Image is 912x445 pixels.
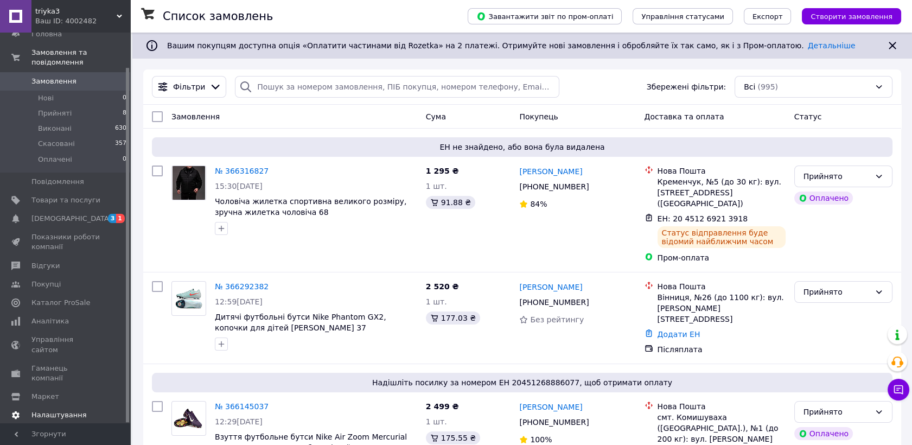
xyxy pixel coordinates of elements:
[115,139,126,149] span: 357
[156,142,888,152] span: ЕН не знайдено, або вона була видалена
[426,112,446,121] span: Cума
[658,401,786,412] div: Нова Пошта
[171,281,206,316] a: Фото товару
[215,417,263,426] span: 12:29[DATE]
[31,195,100,205] span: Товари та послуги
[658,252,786,263] div: Пром-оплата
[31,410,87,420] span: Налаштування
[426,167,459,175] span: 1 295 ₴
[115,124,126,133] span: 630
[744,8,792,24] button: Експорт
[38,124,72,133] span: Виконані
[31,48,130,67] span: Замовлення та повідомлення
[35,16,130,26] div: Ваш ID: 4002482
[658,166,786,176] div: Нова Пошта
[172,288,206,309] img: Фото товару
[519,402,582,412] a: [PERSON_NAME]
[658,226,786,248] div: Статус відправлення буде відомий найближчим часом
[658,344,786,355] div: Післяплата
[31,279,61,289] span: Покупці
[31,364,100,383] span: Гаманець компанії
[235,76,559,98] input: Пошук за номером замовлення, ПІБ покупця, номером телефону, Email, номером накладної
[108,214,117,223] span: 3
[517,179,591,194] div: [PHONE_NUMBER]
[426,196,475,209] div: 91.88 ₴
[530,200,547,208] span: 84%
[519,112,558,121] span: Покупець
[808,41,856,50] a: Детальніше
[215,282,269,291] a: № 366292382
[123,93,126,103] span: 0
[802,8,901,24] button: Створити замовлення
[171,112,220,121] span: Замовлення
[803,286,870,298] div: Прийнято
[517,295,591,310] div: [PHONE_NUMBER]
[215,197,406,217] a: Чоловіча жилетка спортивна великого розміру, зручна жилетка чоловіча 68
[167,41,855,50] span: Вашим покупцям доступна опція «Оплатити частинами від Rozetka» на 2 платежі. Отримуйте нові замов...
[426,182,447,190] span: 1 шт.
[171,166,206,200] a: Фото товару
[476,11,613,21] span: Завантажити звіт по пром-оплаті
[803,170,870,182] div: Прийнято
[31,29,62,39] span: Головна
[794,192,853,205] div: Оплачено
[658,214,748,223] span: ЕН: 20 4512 6921 3918
[38,109,72,118] span: Прийняті
[519,282,582,293] a: [PERSON_NAME]
[530,435,552,444] span: 100%
[794,112,822,121] span: Статус
[31,335,100,354] span: Управління сайтом
[426,311,480,325] div: 177.03 ₴
[530,315,584,324] span: Без рейтингу
[173,81,205,92] span: Фільтри
[658,292,786,325] div: Вінниця, №26 (до 1100 кг): вул. [PERSON_NAME][STREET_ADDRESS]
[215,167,269,175] a: № 366316827
[38,155,72,164] span: Оплачені
[658,176,786,209] div: Кременчук, №5 (до 30 кг): вул. [STREET_ADDRESS] ([GEOGRAPHIC_DATA])
[658,281,786,292] div: Нова Пошта
[517,415,591,430] div: [PHONE_NUMBER]
[803,406,870,418] div: Прийнято
[215,402,269,411] a: № 366145037
[744,81,755,92] span: Всі
[811,12,892,21] span: Створити замовлення
[426,282,459,291] span: 2 520 ₴
[31,214,112,224] span: [DEMOGRAPHIC_DATA]
[31,392,59,402] span: Маркет
[647,81,726,92] span: Збережені фільтри:
[31,77,76,86] span: Замовлення
[757,82,778,91] span: (995)
[31,261,60,271] span: Відгуки
[752,12,783,21] span: Експорт
[519,166,582,177] a: [PERSON_NAME]
[791,11,901,20] a: Створити замовлення
[633,8,733,24] button: Управління статусами
[38,93,54,103] span: Нові
[156,377,888,388] span: Надішліть посилку за номером ЕН 20451268886077, щоб отримати оплату
[35,7,117,16] span: triyka3
[641,12,724,21] span: Управління статусами
[173,166,205,200] img: Фото товару
[123,155,126,164] span: 0
[468,8,622,24] button: Завантажити звіт по пром-оплаті
[31,177,84,187] span: Повідомлення
[172,408,206,430] img: Фото товару
[171,401,206,436] a: Фото товару
[426,402,459,411] span: 2 499 ₴
[426,431,480,444] div: 175.55 ₴
[31,298,90,308] span: Каталог ProSale
[38,139,75,149] span: Скасовані
[163,10,273,23] h1: Список замовлень
[31,316,69,326] span: Аналітика
[426,417,447,426] span: 1 шт.
[116,214,125,223] span: 1
[794,427,853,440] div: Оплачено
[215,182,263,190] span: 15:30[DATE]
[645,112,724,121] span: Доставка та оплата
[215,313,386,332] a: Дитячі футбольні бутси Nike Phantom GX2, копочки для дітей [PERSON_NAME] 37
[426,297,447,306] span: 1 шт.
[123,109,126,118] span: 8
[215,297,263,306] span: 12:59[DATE]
